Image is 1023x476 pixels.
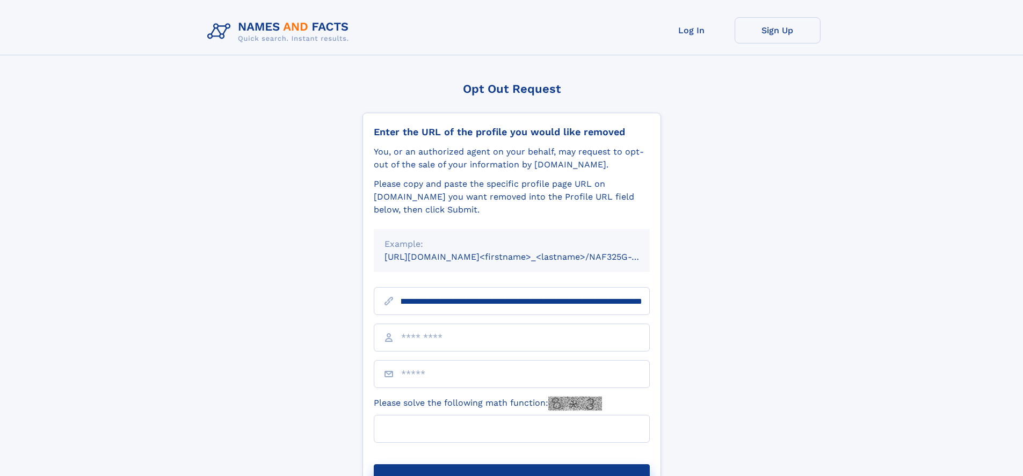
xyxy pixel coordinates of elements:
[735,17,821,43] a: Sign Up
[384,252,670,262] small: [URL][DOMAIN_NAME]<firstname>_<lastname>/NAF325G-xxxxxxxx
[649,17,735,43] a: Log In
[374,126,650,138] div: Enter the URL of the profile you would like removed
[362,82,661,96] div: Opt Out Request
[384,238,639,251] div: Example:
[374,397,602,411] label: Please solve the following math function:
[203,17,358,46] img: Logo Names and Facts
[374,145,650,171] div: You, or an authorized agent on your behalf, may request to opt-out of the sale of your informatio...
[374,178,650,216] div: Please copy and paste the specific profile page URL on [DOMAIN_NAME] you want removed into the Pr...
